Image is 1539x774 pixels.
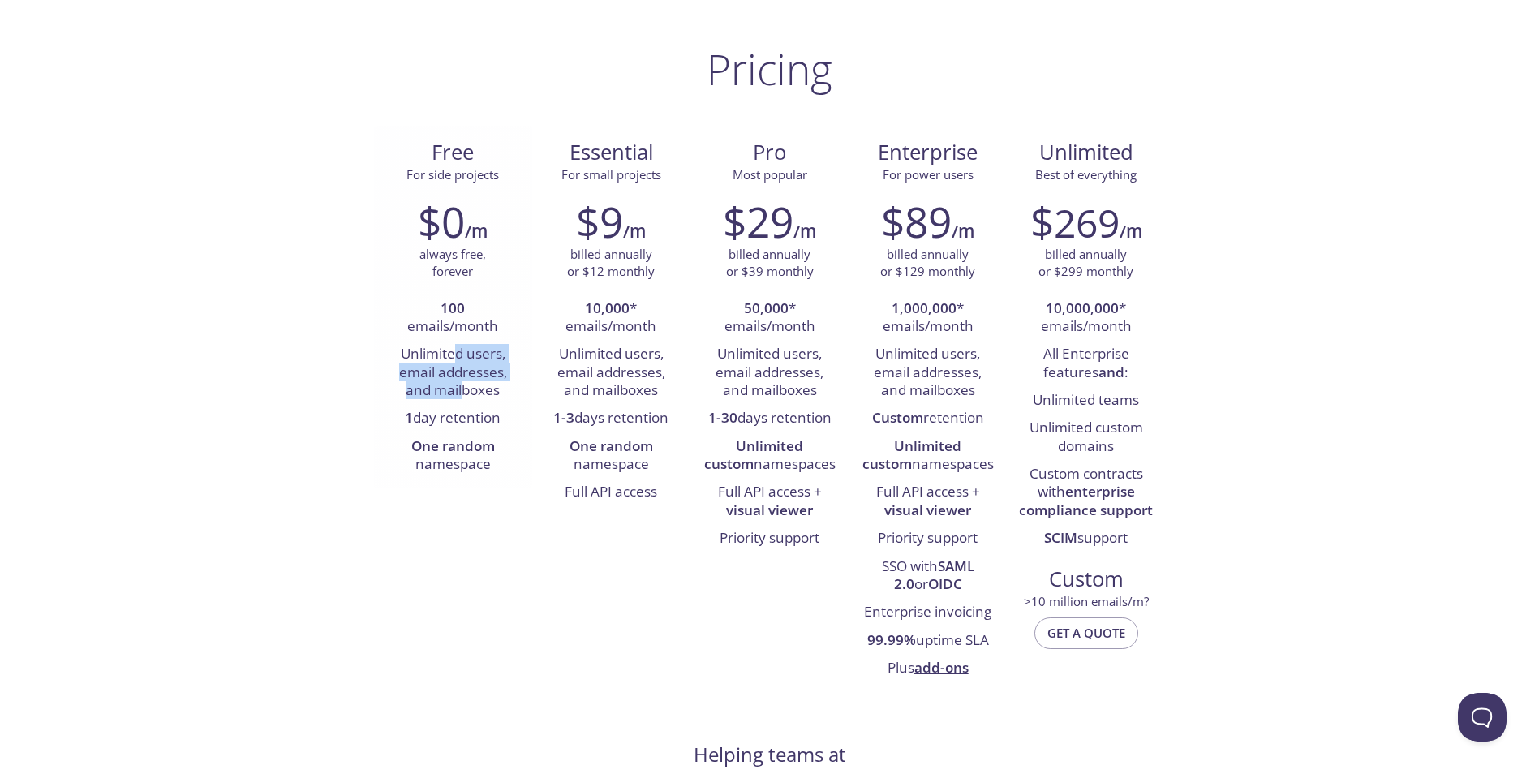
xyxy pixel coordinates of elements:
[544,479,678,506] li: Full API access
[570,436,653,455] strong: One random
[862,436,962,473] strong: Unlimited custom
[441,299,465,317] strong: 100
[861,341,995,405] li: Unlimited users, email addresses, and mailboxes
[793,217,816,245] h6: /m
[867,630,916,649] strong: 99.99%
[1019,525,1153,553] li: support
[387,139,519,166] span: Free
[465,217,488,245] h6: /m
[861,479,995,525] li: Full API access +
[861,599,995,626] li: Enterprise invoicing
[881,197,952,246] h2: $89
[1039,138,1133,166] span: Unlimited
[1024,593,1149,609] span: > 10 million emails/m?
[861,627,995,655] li: uptime SLA
[544,295,678,342] li: * emails/month
[952,217,974,245] h6: /m
[726,246,814,281] p: billed annually or $39 monthly
[386,341,520,405] li: Unlimited users, email addresses, and mailboxes
[861,525,995,553] li: Priority support
[861,405,995,432] li: retention
[1458,693,1507,742] iframe: Help Scout Beacon - Open
[894,557,974,593] strong: SAML 2.0
[1035,166,1137,183] span: Best of everything
[892,299,957,317] strong: 1,000,000
[744,299,789,317] strong: 50,000
[703,405,836,432] li: days retention
[1019,415,1153,461] li: Unlimited custom domains
[419,246,486,281] p: always free, forever
[1019,482,1153,518] strong: enterprise compliance support
[544,341,678,405] li: Unlimited users, email addresses, and mailboxes
[411,436,495,455] strong: One random
[1038,246,1133,281] p: billed annually or $299 monthly
[545,139,677,166] span: Essential
[1019,461,1153,525] li: Custom contracts with
[872,408,923,427] strong: Custom
[707,45,832,93] h1: Pricing
[1019,295,1153,342] li: * emails/month
[861,655,995,682] li: Plus
[386,405,520,432] li: day retention
[703,295,836,342] li: * emails/month
[561,166,661,183] span: For small projects
[884,501,971,519] strong: visual viewer
[883,166,974,183] span: For power users
[623,217,646,245] h6: /m
[1044,528,1077,547] strong: SCIM
[880,246,975,281] p: billed annually or $129 monthly
[708,408,737,427] strong: 1-30
[726,501,813,519] strong: visual viewer
[576,197,623,246] h2: $9
[406,166,499,183] span: For side projects
[386,295,520,342] li: emails/month
[386,433,520,479] li: namespace
[703,139,836,166] span: Pro
[1019,387,1153,415] li: Unlimited teams
[1030,197,1120,246] h2: $
[1020,565,1152,593] span: Custom
[914,658,969,677] a: add-ons
[861,295,995,342] li: * emails/month
[405,408,413,427] strong: 1
[704,436,804,473] strong: Unlimited custom
[567,246,655,281] p: billed annually or $12 monthly
[1098,363,1124,381] strong: and
[418,197,465,246] h2: $0
[723,197,793,246] h2: $29
[1047,622,1125,643] span: Get a quote
[703,433,836,479] li: namespaces
[733,166,807,183] span: Most popular
[1034,617,1138,648] button: Get a quote
[703,525,836,553] li: Priority support
[694,742,846,768] h4: Helping teams at
[862,139,994,166] span: Enterprise
[703,479,836,525] li: Full API access +
[1120,217,1142,245] h6: /m
[861,433,995,479] li: namespaces
[1019,341,1153,387] li: All Enterprise features :
[585,299,630,317] strong: 10,000
[861,553,995,600] li: SSO with or
[1046,299,1119,317] strong: 10,000,000
[553,408,574,427] strong: 1-3
[703,341,836,405] li: Unlimited users, email addresses, and mailboxes
[544,405,678,432] li: days retention
[928,574,962,593] strong: OIDC
[544,433,678,479] li: namespace
[1054,196,1120,249] span: 269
